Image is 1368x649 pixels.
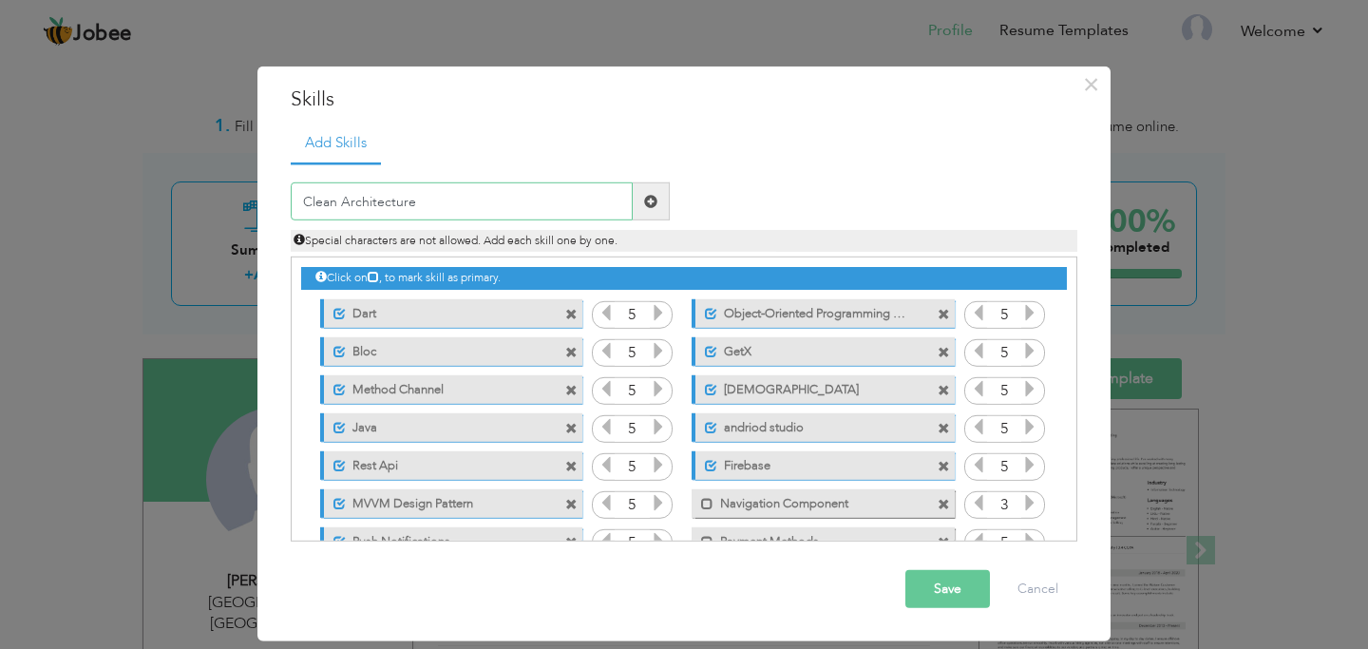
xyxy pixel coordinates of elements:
label: MVVM Design Pattern [346,488,535,512]
label: Bloc [346,336,535,360]
label: Rest Api [346,450,535,474]
label: Payment Methods [713,526,905,550]
button: Cancel [998,570,1077,608]
div: Click on , to mark skill as primary. [301,267,1067,289]
label: Firebase [717,450,906,474]
label: Object-Oriented Programming (OOP) [717,298,906,322]
label: Dio [717,374,906,398]
label: Java [346,412,535,436]
a: Add Skills [291,123,381,164]
label: Method Channel [346,374,535,398]
label: Dart [346,298,535,322]
span: Special characters are not allowed. Add each skill one by one. [294,233,617,248]
span: × [1083,67,1099,101]
label: andriod studio [717,412,906,436]
h3: Skills [291,85,1077,113]
label: Push Notifications [346,526,535,550]
button: Save [905,570,990,608]
label: GetX [717,336,906,360]
button: Close [1075,68,1106,99]
label: Navigation Component [713,488,905,512]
